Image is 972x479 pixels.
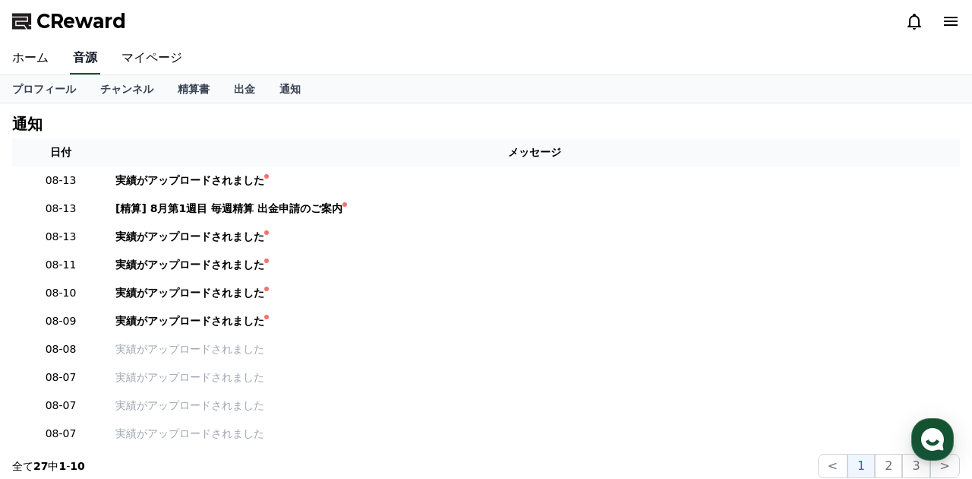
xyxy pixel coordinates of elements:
[109,138,960,167] th: メッセージ
[12,138,109,167] th: 日付
[115,201,954,217] a: [精算] 8月第1週目 毎週精算 出金申請のご案内
[70,43,100,75] a: 音源
[115,229,954,245] a: 実績がアップロードされました
[18,257,103,273] p: 08-11
[115,313,264,329] div: 実績がアップロードされました
[930,454,960,478] button: >
[115,341,954,357] a: 実績がアップロードされました
[58,460,66,472] strong: 1
[115,201,342,217] div: [精算] 8月第1週目 毎週精算 出金申請のご案内
[115,285,954,301] a: 実績がアップロードされました
[18,426,103,442] p: 08-07
[235,376,253,388] span: 設定
[115,313,954,329] a: 実績がアップロードされました
[115,370,954,385] a: 実績がアップロードされました
[18,341,103,357] p: 08-08
[818,454,847,478] button: <
[5,353,100,391] a: ホーム
[36,9,126,33] span: CReward
[70,460,84,472] strong: 10
[222,75,267,103] a: 出金
[115,257,264,273] div: 実績がアップロードされました
[115,257,954,273] a: 実績がアップロードされました
[18,173,103,189] p: 08-13
[18,285,103,301] p: 08-10
[115,229,264,245] div: 実績がアップロードされました
[875,454,902,478] button: 2
[88,75,166,103] a: チャンネル
[18,313,103,329] p: 08-09
[115,398,954,414] a: 実績がアップロードされました
[115,173,954,189] a: 実績がアップロードされました
[130,376,166,389] span: チャット
[18,229,103,245] p: 08-13
[100,353,196,391] a: チャット
[12,458,85,474] p: 全て 中 -
[12,116,43,132] h4: 通知
[847,454,875,478] button: 1
[115,285,264,301] div: 実績がアップロードされました
[902,454,929,478] button: 3
[267,75,313,103] a: 通知
[115,426,954,442] a: 実績がアップロードされました
[115,173,264,189] div: 実績がアップロードされました
[18,398,103,414] p: 08-07
[18,201,103,217] p: 08-13
[166,75,222,103] a: 精算書
[39,376,66,388] span: ホーム
[109,43,194,75] a: マイページ
[196,353,292,391] a: 設定
[18,370,103,385] p: 08-07
[12,9,126,33] a: CReward
[33,460,48,472] strong: 27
